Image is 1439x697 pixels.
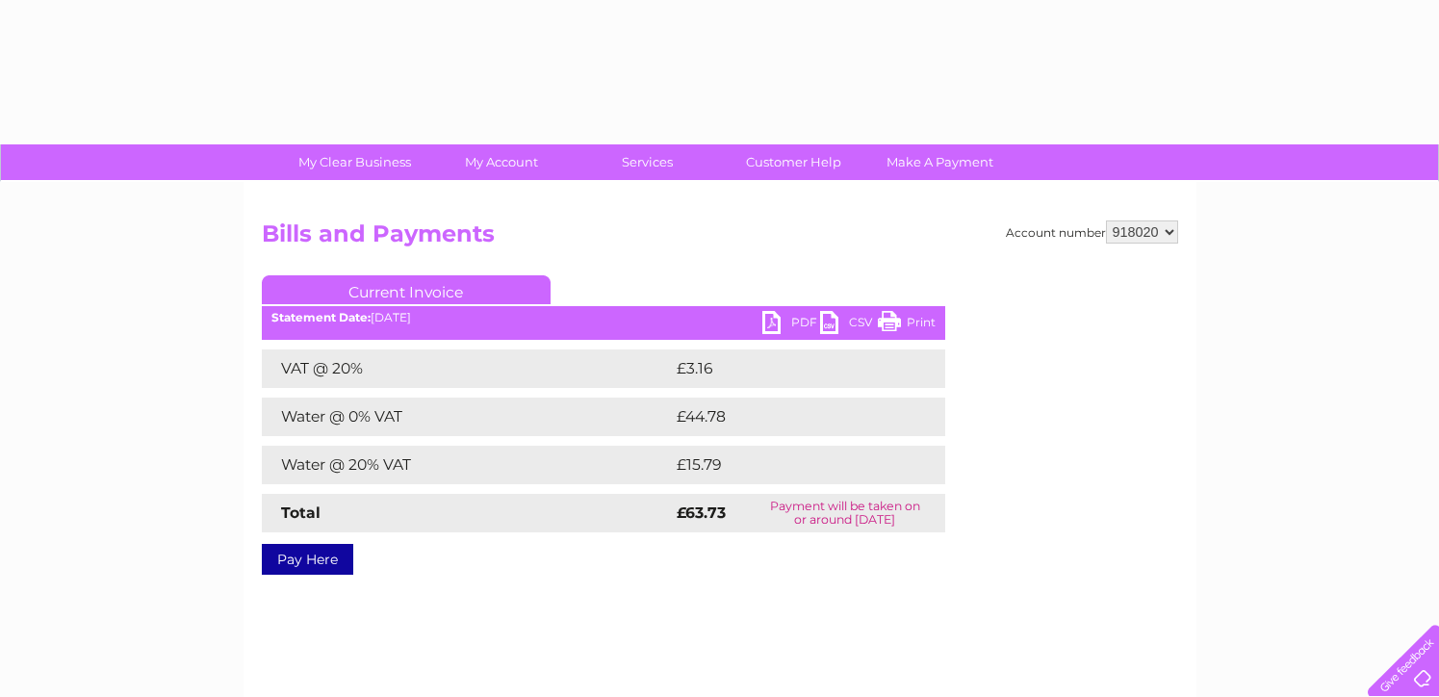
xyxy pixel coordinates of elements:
td: £3.16 [672,349,898,388]
h2: Bills and Payments [262,220,1178,257]
td: £15.79 [672,446,905,484]
td: £44.78 [672,398,907,436]
strong: Total [281,503,321,522]
b: Statement Date: [271,310,371,324]
td: Water @ 20% VAT [262,446,672,484]
div: Account number [1006,220,1178,244]
strong: £63.73 [677,503,726,522]
a: Pay Here [262,544,353,575]
a: My Account [422,144,580,180]
a: PDF [762,311,820,339]
td: Payment will be taken on or around [DATE] [745,494,945,532]
a: Current Invoice [262,275,551,304]
td: Water @ 0% VAT [262,398,672,436]
a: Print [878,311,936,339]
a: Customer Help [714,144,873,180]
div: [DATE] [262,311,945,324]
a: Make A Payment [861,144,1019,180]
a: Services [568,144,727,180]
a: My Clear Business [275,144,434,180]
td: VAT @ 20% [262,349,672,388]
a: CSV [820,311,878,339]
